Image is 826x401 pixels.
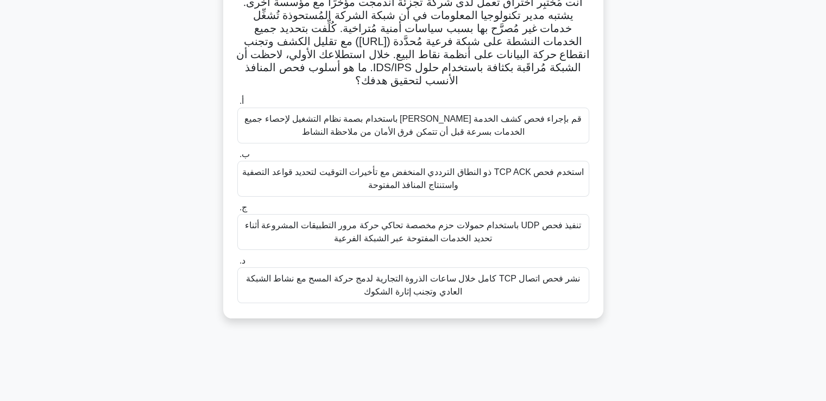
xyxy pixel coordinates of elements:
[246,274,580,296] font: نشر فحص اتصال TCP كامل خلال ساعات الذروة التجارية لدمج حركة المسح مع نشاط الشبكة العادي وتجنب إثا...
[239,96,244,105] font: أ.
[239,203,247,212] font: ج.
[239,149,250,159] font: ب.
[245,221,581,243] font: تنفيذ فحص UDP باستخدام حمولات حزم مخصصة تحاكي حركة مرور التطبيقات المشروعة أثناء تحديد الخدمات ال...
[242,167,584,190] font: استخدم فحص TCP ACK ذو النطاق الترددي المنخفض مع تأخيرات التوقيت لتحديد قواعد التصفية واستنتاج الم...
[239,256,245,265] font: د.
[244,114,582,136] font: قم بإجراء فحص كشف الخدمة [PERSON_NAME] باستخدام بصمة نظام التشغيل لإحصاء جميع الخدمات بسرعة قبل أ...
